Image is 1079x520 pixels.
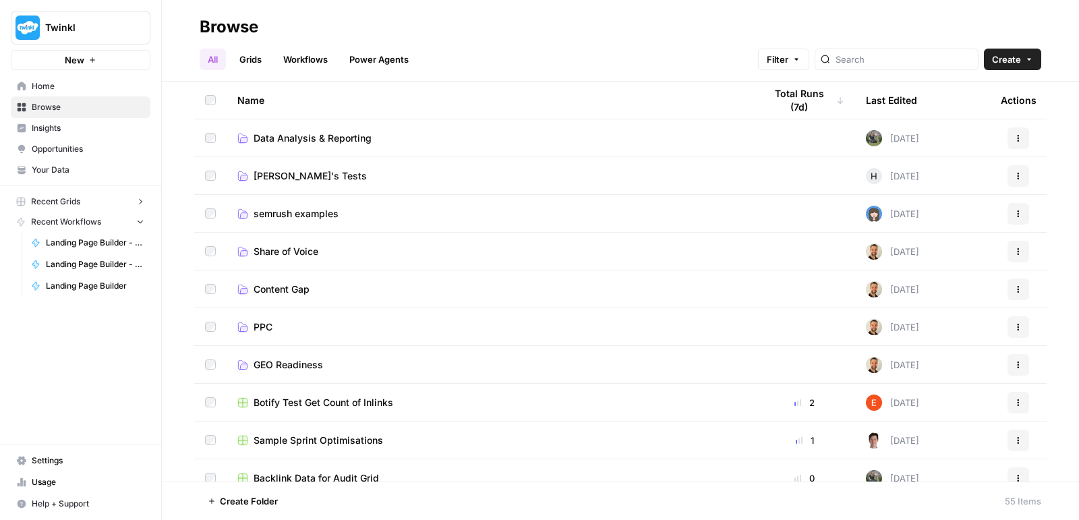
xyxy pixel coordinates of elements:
button: Filter [758,49,809,70]
div: [DATE] [866,243,919,260]
a: Landing Page Builder - [GEOGRAPHIC_DATA] [25,232,150,254]
span: Landing Page Builder - Alt 1 [46,258,144,270]
button: Workspace: Twinkl [11,11,150,45]
button: New [11,50,150,70]
a: Backlink Data for Audit Grid [237,471,743,485]
span: Create [992,53,1021,66]
span: Your Data [32,164,144,176]
a: Browse [11,96,150,118]
span: Content Gap [254,283,310,296]
a: Usage [11,471,150,493]
img: Twinkl Logo [16,16,40,40]
span: Sample Sprint Optimisations [254,434,383,447]
span: Insights [32,122,144,134]
a: All [200,49,226,70]
div: 2 [765,396,844,409]
a: GEO Readiness [237,358,743,372]
span: Recent Grids [31,196,80,208]
a: Sample Sprint Optimisations [237,434,743,447]
div: [DATE] [866,470,919,486]
div: [DATE] [866,357,919,373]
div: [DATE] [866,130,919,146]
button: Create Folder [200,490,286,512]
a: Botify Test Get Count of Inlinks [237,396,743,409]
a: Opportunities [11,138,150,160]
a: Power Agents [341,49,417,70]
div: [DATE] [866,168,919,184]
span: Data Analysis & Reporting [254,132,372,145]
button: Create [984,49,1041,70]
a: [PERSON_NAME]'s Tests [237,169,743,183]
div: Name [237,82,743,119]
a: Grids [231,49,270,70]
a: Data Analysis & Reporting [237,132,743,145]
img: ggqkytmprpadj6gr8422u7b6ymfp [866,319,882,335]
span: [PERSON_NAME]'s Tests [254,169,367,183]
a: Content Gap [237,283,743,296]
div: Last Edited [866,82,917,119]
div: [DATE] [866,206,919,222]
img: ggqkytmprpadj6gr8422u7b6ymfp [866,357,882,373]
div: [DATE] [866,281,919,297]
div: 1 [765,434,844,447]
div: 0 [765,471,844,485]
img: ggqkytmprpadj6gr8422u7b6ymfp [866,281,882,297]
span: semrush examples [254,207,339,221]
div: 55 Items [1005,494,1041,508]
span: Help + Support [32,498,144,510]
div: Total Runs (7d) [765,82,844,119]
span: H [871,169,877,183]
span: Opportunities [32,143,144,155]
a: Your Data [11,159,150,181]
button: Recent Grids [11,192,150,212]
span: Landing Page Builder [46,280,144,292]
span: Home [32,80,144,92]
span: Backlink Data for Audit Grid [254,471,379,485]
span: Recent Workflows [31,216,101,228]
a: semrush examples [237,207,743,221]
div: [DATE] [866,319,919,335]
span: Create Folder [220,494,278,508]
a: Share of Voice [237,245,743,258]
span: New [65,53,84,67]
div: [DATE] [866,395,919,411]
span: Botify Test Get Count of Inlinks [254,396,393,409]
span: PPC [254,320,272,334]
a: Workflows [275,49,336,70]
input: Search [836,53,972,66]
img: 8y9pl6iujm21he1dbx14kgzmrglr [866,395,882,411]
div: Browse [200,16,258,38]
a: Landing Page Builder [25,275,150,297]
span: Usage [32,476,144,488]
div: [DATE] [866,432,919,449]
span: Twinkl [45,21,127,34]
a: Settings [11,450,150,471]
span: Browse [32,101,144,113]
span: GEO Readiness [254,358,323,372]
img: 5rjaoe5bq89bhl67ztm0su0fb5a8 [866,470,882,486]
div: Actions [1001,82,1037,119]
span: Filter [767,53,788,66]
button: Help + Support [11,493,150,515]
a: Home [11,76,150,97]
button: Recent Workflows [11,212,150,232]
span: Landing Page Builder - [GEOGRAPHIC_DATA] [46,237,144,249]
img: 5fjcwz9j96yb8k4p8fxbxtl1nran [866,432,882,449]
img: b65sxp8wo9gq7o48wcjghdpjk03q [866,206,882,222]
a: Insights [11,117,150,139]
span: Settings [32,455,144,467]
a: Landing Page Builder - Alt 1 [25,254,150,275]
span: Share of Voice [254,245,318,258]
img: ggqkytmprpadj6gr8422u7b6ymfp [866,243,882,260]
img: 5rjaoe5bq89bhl67ztm0su0fb5a8 [866,130,882,146]
a: PPC [237,320,743,334]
